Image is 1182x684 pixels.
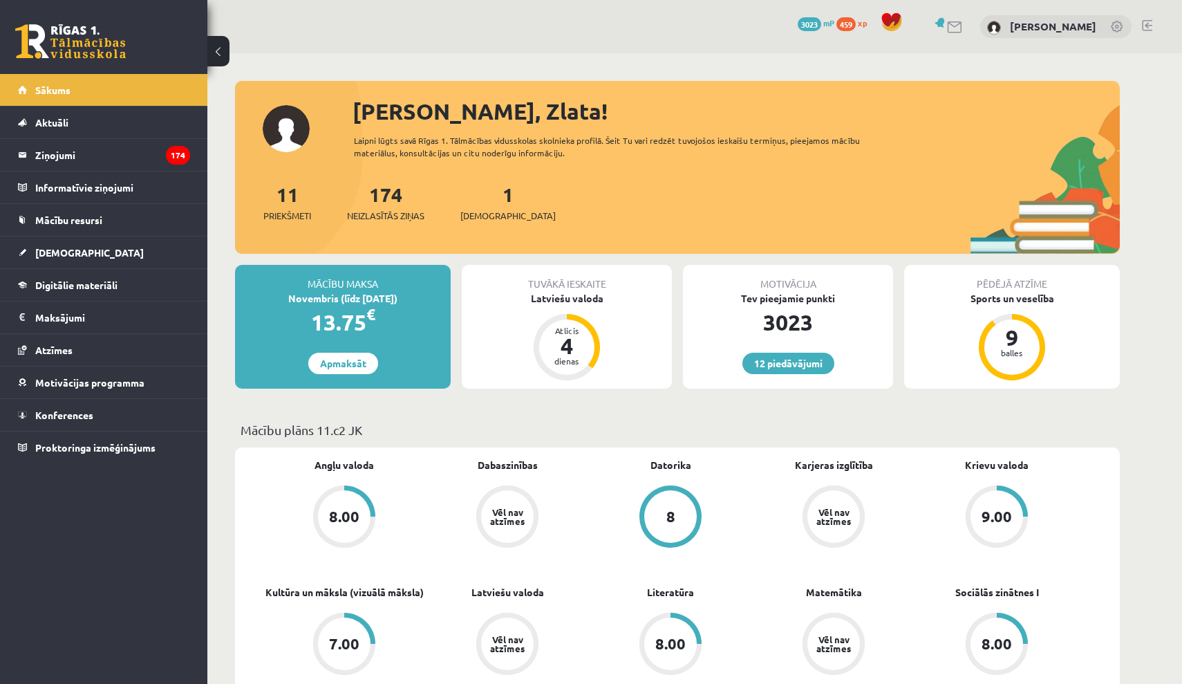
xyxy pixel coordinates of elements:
a: 12 piedāvājumi [742,353,834,374]
a: Informatīvie ziņojumi [18,172,190,203]
a: Dabaszinības [478,458,538,472]
span: Aktuāli [35,116,68,129]
span: Proktoringa izmēģinājums [35,441,156,454]
a: Vēl nav atzīmes [426,486,589,551]
legend: Informatīvie ziņojumi [35,172,190,203]
a: Motivācijas programma [18,367,190,398]
a: Konferences [18,399,190,431]
a: 3023 mP [798,17,834,28]
div: Pēdējā atzīme [904,265,1120,291]
span: [DEMOGRAPHIC_DATA] [460,209,556,223]
a: Maksājumi [18,302,190,333]
div: Vēl nav atzīmes [814,508,853,526]
div: dienas [546,357,588,365]
a: 11Priekšmeti [263,182,311,223]
a: 174Neizlasītās ziņas [347,182,424,223]
span: Sākums [35,84,71,96]
a: Literatūra [647,585,694,600]
div: 9 [991,326,1033,349]
span: 3023 [798,17,821,31]
a: [PERSON_NAME] [1010,19,1096,33]
a: 1[DEMOGRAPHIC_DATA] [460,182,556,223]
a: Rīgas 1. Tālmācības vidusskola [15,24,126,59]
a: 8.00 [263,486,426,551]
a: Apmaksāt [308,353,378,374]
div: 8.00 [329,509,359,524]
i: 174 [166,146,190,165]
a: 7.00 [263,613,426,678]
legend: Ziņojumi [35,139,190,171]
a: Aktuāli [18,107,190,138]
p: Mācību plāns 11.c2 JK [241,420,1114,439]
div: Motivācija [683,265,893,291]
a: Digitālie materiāli [18,269,190,301]
a: Latviešu valoda Atlicis 4 dienas [462,291,672,382]
div: Laipni lūgts savā Rīgas 1. Tālmācības vidusskolas skolnieka profilā. Šeit Tu vari redzēt tuvojošo... [354,134,885,159]
div: Atlicis [546,326,588,335]
span: 459 [836,17,856,31]
span: Digitālie materiāli [35,279,118,291]
img: Zlata Pavļinova [987,21,1001,35]
a: Karjeras izglītība [795,458,873,472]
a: Datorika [650,458,691,472]
a: Sākums [18,74,190,106]
a: Vēl nav atzīmes [752,613,915,678]
a: 9.00 [915,486,1078,551]
div: 3023 [683,306,893,339]
div: Sports un veselība [904,291,1120,306]
span: xp [858,17,867,28]
a: Kultūra un māksla (vizuālā māksla) [265,585,424,600]
div: 4 [546,335,588,357]
a: 8.00 [589,613,752,678]
div: Tuvākā ieskaite [462,265,672,291]
div: Latviešu valoda [462,291,672,306]
span: Motivācijas programma [35,376,144,389]
div: 13.75 [235,306,451,339]
a: 8 [589,486,752,551]
span: Konferences [35,409,93,421]
div: [PERSON_NAME], Zlata! [353,95,1120,128]
div: balles [991,349,1033,357]
div: 8.00 [655,636,686,651]
a: 459 xp [836,17,874,28]
a: Angļu valoda [315,458,374,472]
div: Mācību maksa [235,265,451,291]
span: Priekšmeti [263,209,311,223]
a: Proktoringa izmēģinājums [18,432,190,463]
span: [DEMOGRAPHIC_DATA] [35,246,144,259]
a: Matemātika [806,585,862,600]
span: € [366,304,375,324]
a: Vēl nav atzīmes [426,613,589,678]
span: Mācību resursi [35,214,102,226]
a: Sociālās zinātnes I [955,585,1039,600]
a: Vēl nav atzīmes [752,486,915,551]
legend: Maksājumi [35,302,190,333]
div: 8 [666,509,675,524]
a: Atzīmes [18,334,190,366]
span: mP [823,17,834,28]
div: 8.00 [982,636,1012,651]
a: Mācību resursi [18,204,190,236]
div: Vēl nav atzīmes [488,508,527,526]
div: Novembris (līdz [DATE]) [235,291,451,306]
a: [DEMOGRAPHIC_DATA] [18,237,190,268]
span: Neizlasītās ziņas [347,209,424,223]
a: Krievu valoda [965,458,1029,472]
div: 9.00 [982,509,1012,524]
a: Latviešu valoda [471,585,544,600]
a: 8.00 [915,613,1078,678]
div: Vēl nav atzīmes [814,635,853,653]
div: 7.00 [329,636,359,651]
div: Vēl nav atzīmes [488,635,527,653]
a: Ziņojumi174 [18,139,190,171]
a: Sports un veselība 9 balles [904,291,1120,382]
span: Atzīmes [35,344,73,356]
div: Tev pieejamie punkti [683,291,893,306]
